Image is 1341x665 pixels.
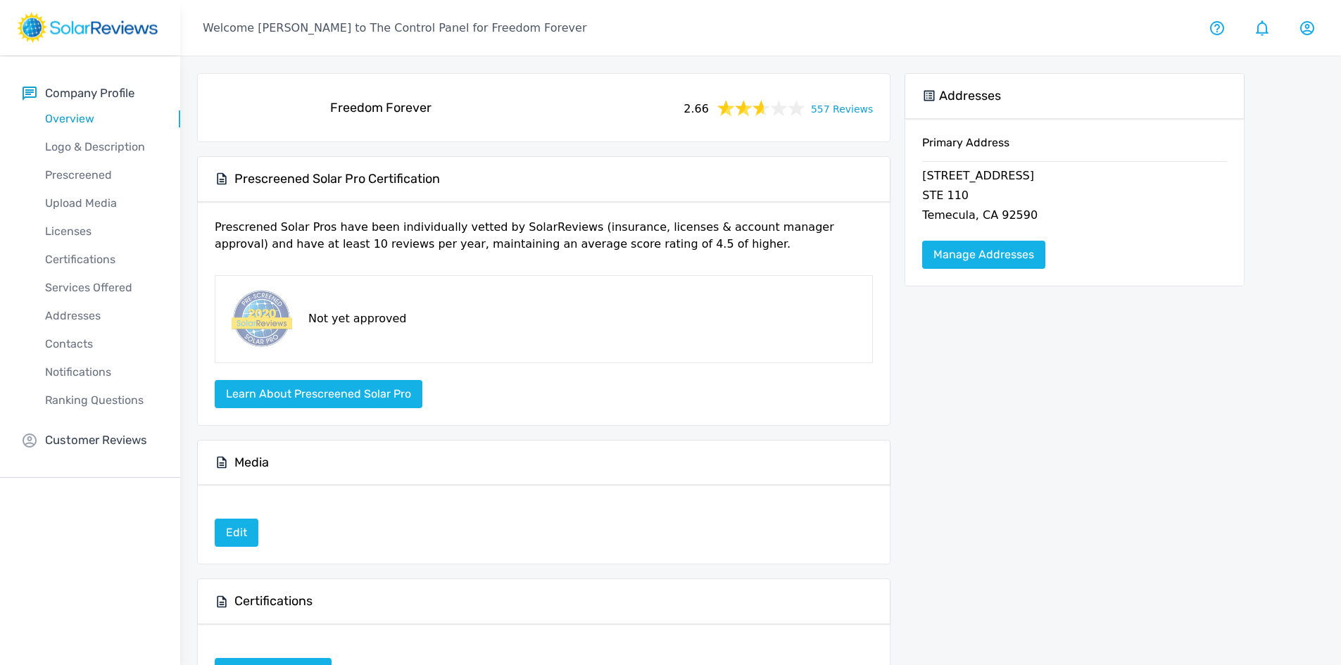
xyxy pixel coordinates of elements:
p: Not yet approved [308,310,406,327]
a: Contacts [23,330,180,358]
h5: Addresses [939,88,1001,104]
p: Company Profile [45,84,134,102]
h5: Certifications [234,593,313,609]
p: Upload Media [23,195,180,212]
p: Ranking Questions [23,392,180,409]
p: Certifications [23,251,180,268]
p: Overview [23,110,180,127]
a: Prescreened [23,161,180,189]
h5: Freedom Forever [330,100,432,116]
button: Learn about Prescreened Solar Pro [215,380,422,408]
img: prescreened-badge.png [227,287,294,351]
p: Logo & Description [23,139,180,156]
a: 557 Reviews [811,99,873,117]
a: Upload Media [23,189,180,217]
p: STE 110 [922,187,1227,207]
a: Addresses [23,302,180,330]
h5: Prescreened Solar Pro Certification [234,171,440,187]
a: Learn about Prescreened Solar Pro [215,387,422,400]
a: Overview [23,105,180,133]
p: Customer Reviews [45,431,147,449]
a: Manage Addresses [922,241,1045,269]
h5: Media [234,455,269,471]
a: Logo & Description [23,133,180,161]
p: Prescreened [23,167,180,184]
p: Services Offered [23,279,180,296]
p: Licenses [23,223,180,240]
h6: Primary Address [922,136,1227,161]
a: Notifications [23,358,180,386]
a: Licenses [23,217,180,246]
a: Services Offered [23,274,180,302]
p: Welcome [PERSON_NAME] to The Control Panel for Freedom Forever [203,20,586,37]
p: Contacts [23,336,180,353]
span: 2.66 [684,98,709,118]
p: Notifications [23,364,180,381]
p: Addresses [23,308,180,324]
p: Prescrened Solar Pros have been individually vetted by SolarReviews (insurance, licenses & accoun... [215,219,873,264]
a: Edit [215,526,258,539]
p: [STREET_ADDRESS] [922,167,1227,187]
a: Ranking Questions [23,386,180,414]
p: Temecula, CA 92590 [922,207,1227,227]
a: Certifications [23,246,180,274]
a: Edit [215,519,258,547]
